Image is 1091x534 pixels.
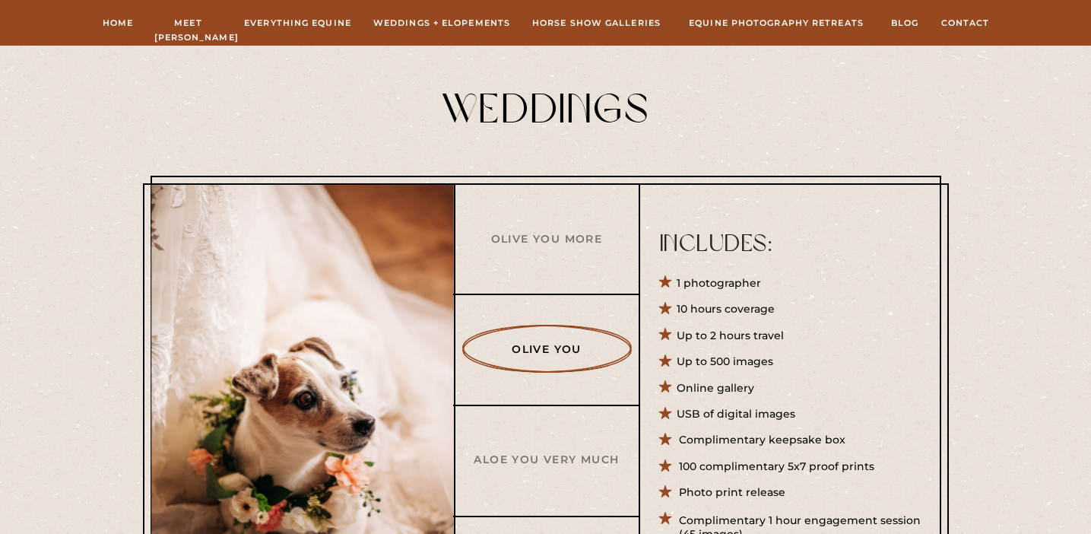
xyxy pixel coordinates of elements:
[243,16,354,30] a: Everything Equine
[373,16,511,30] a: Weddings + Elopements
[679,458,927,474] p: 100 complimentary 5x7 proof prints
[677,405,924,421] p: USB of digital images
[660,232,924,251] p: Includes:
[677,380,924,396] p: Online gallery
[173,89,918,126] h2: Weddings
[677,275,924,291] p: 1 photographer
[940,16,991,30] a: Contact
[474,230,620,246] a: Olive You More
[679,431,927,447] p: Complimentary keepsake box
[474,341,620,357] a: Olive You
[677,327,924,343] p: Up to 2 hours travel
[683,16,870,30] a: Equine Photography Retreats
[474,451,620,467] a: Aloe You Very Much
[530,16,664,30] a: hORSE sHOW gALLERIES
[677,300,924,316] p: 10 hours coverage
[102,16,135,30] a: Home
[890,16,921,30] a: Blog
[154,16,223,30] a: Meet [PERSON_NAME]
[679,484,927,500] p: Photo print release
[677,353,924,369] p: Up to 500 images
